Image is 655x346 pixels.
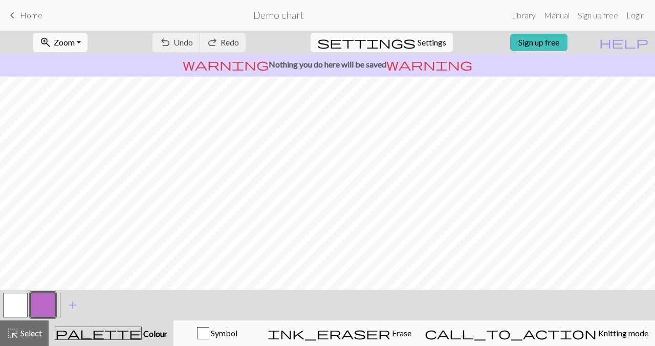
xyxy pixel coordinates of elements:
[19,328,42,338] span: Select
[311,33,453,52] button: SettingsSettings
[4,58,651,71] p: Nothing you do here will be saved
[418,36,446,49] span: Settings
[39,35,52,50] span: zoom_in
[6,8,18,22] span: keyboard_arrow_left
[20,10,42,20] span: Home
[49,320,173,346] button: Colour
[6,7,42,24] a: Home
[55,326,141,340] span: palette
[209,328,237,338] span: Symbol
[317,35,416,50] span: settings
[253,9,304,21] h2: Demo chart
[317,36,416,49] i: Settings
[540,5,574,26] a: Manual
[142,329,167,338] span: Colour
[622,5,649,26] a: Login
[507,5,540,26] a: Library
[597,328,648,338] span: Knitting mode
[54,37,75,47] span: Zoom
[33,33,88,52] button: Zoom
[173,320,261,346] button: Symbol
[268,326,390,340] span: ink_eraser
[390,328,411,338] span: Erase
[183,57,269,72] span: warning
[386,57,472,72] span: warning
[261,320,418,346] button: Erase
[7,326,19,340] span: highlight_alt
[574,5,622,26] a: Sign up free
[510,34,567,51] a: Sign up free
[425,326,597,340] span: call_to_action
[418,320,655,346] button: Knitting mode
[599,35,648,50] span: help
[67,298,79,312] span: add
